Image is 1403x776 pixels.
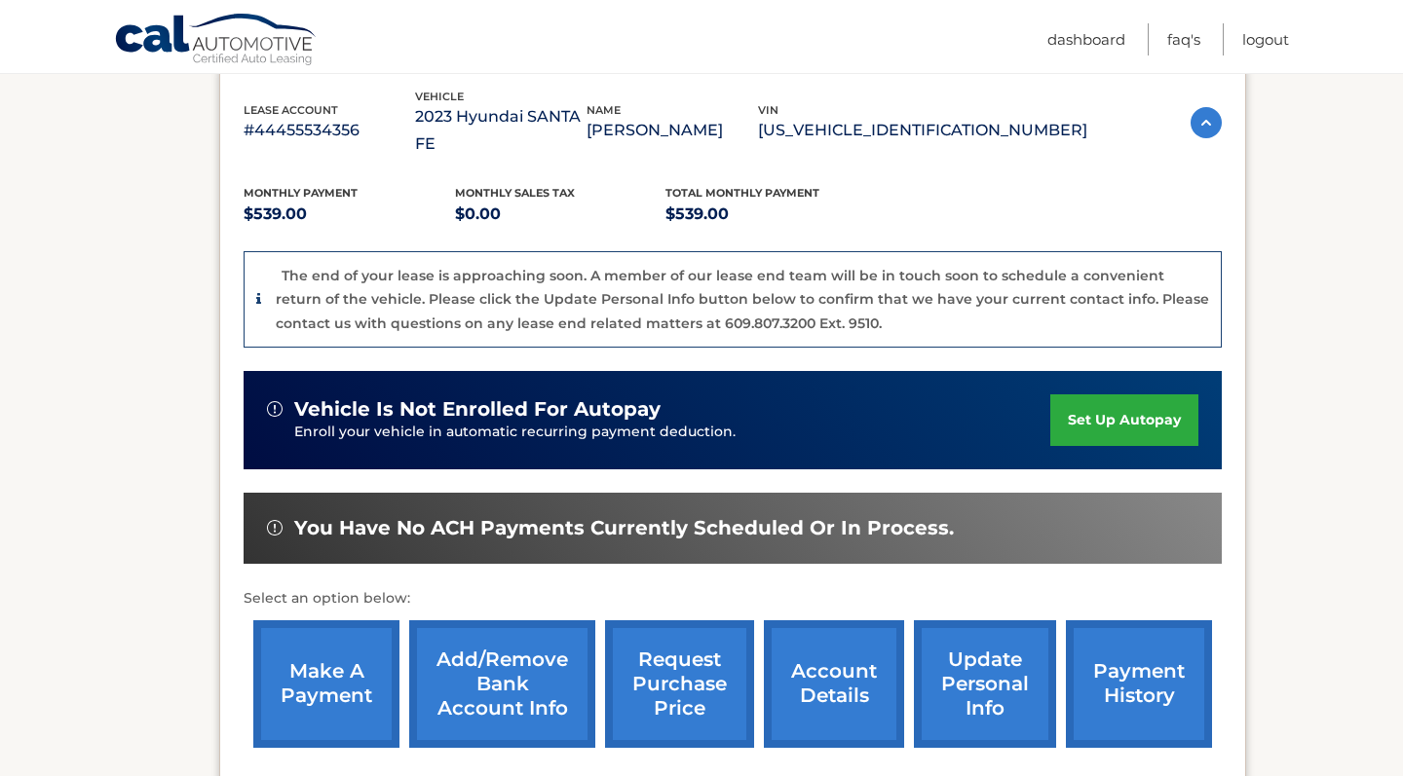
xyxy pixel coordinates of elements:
img: alert-white.svg [267,401,283,417]
a: Add/Remove bank account info [409,620,595,748]
p: [US_VEHICLE_IDENTIFICATION_NUMBER] [758,117,1087,144]
span: vin [758,103,778,117]
a: make a payment [253,620,399,748]
a: Cal Automotive [114,13,319,69]
span: Monthly sales Tax [455,186,575,200]
img: accordion-active.svg [1191,107,1222,138]
p: $539.00 [665,201,877,228]
p: $0.00 [455,201,666,228]
a: Logout [1242,23,1289,55]
span: You have no ACH payments currently scheduled or in process. [294,516,954,540]
p: [PERSON_NAME] [587,117,758,144]
span: Monthly Payment [244,186,358,200]
a: FAQ's [1167,23,1200,55]
p: $539.00 [244,201,455,228]
a: account details [764,620,904,748]
p: #44455534356 [244,117,415,144]
img: alert-white.svg [267,520,283,536]
a: payment history [1066,620,1212,748]
span: name [587,103,621,117]
a: Dashboard [1047,23,1125,55]
span: vehicle is not enrolled for autopay [294,397,661,422]
span: vehicle [415,90,464,103]
span: lease account [244,103,338,117]
p: Select an option below: [244,587,1222,610]
a: request purchase price [605,620,754,748]
p: The end of your lease is approaching soon. A member of our lease end team will be in touch soon t... [276,267,1209,332]
a: update personal info [914,620,1056,748]
p: 2023 Hyundai SANTA FE [415,103,587,158]
p: Enroll your vehicle in automatic recurring payment deduction. [294,422,1050,443]
span: Total Monthly Payment [665,186,819,200]
a: set up autopay [1050,394,1198,446]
